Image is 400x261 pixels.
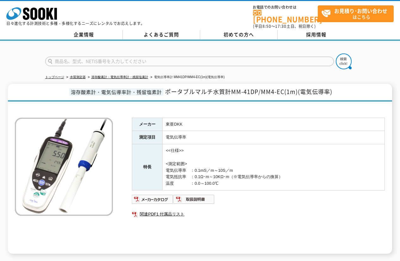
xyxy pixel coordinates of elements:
a: お見積り･お問い合わせはこちら [318,5,394,22]
img: メーカーカタログ [132,194,173,204]
a: 取扱説明書 [173,198,215,203]
img: 取扱説明書 [173,194,215,204]
a: 採用情報 [278,30,355,40]
span: 初めての方へ [224,31,254,38]
th: メーカー [132,118,163,131]
th: 特長 [132,144,163,190]
span: 17:30 [275,23,286,29]
a: メーカーカタログ [132,198,173,203]
span: はこちら [321,6,393,22]
input: 商品名、型式、NETIS番号を入力してください [45,57,334,66]
img: 電気伝導率計 MM41DP/MM4-EC(1m)(電気伝導率) [15,118,113,216]
li: 電気伝導率計 MM41DP/MM4-EC(1m)(電気伝導率) [149,74,225,81]
th: 測定項目 [132,131,163,144]
td: <<仕様>> <測定範囲> 電気伝導率 ：0.1mS／m～10S／m 電気抵抗率 ：0.1Ω･m～10KΩ･m（※電気伝導率からの換算） 温度 ：0.0～100.0℃ [163,144,385,190]
span: (平日 ～ 土日、祝日除く) [253,23,316,29]
td: 東亜DKK [163,118,385,131]
img: btn_search.png [336,53,352,69]
span: 8:50 [262,23,271,29]
strong: お見積り･お問い合わせ [334,7,387,15]
a: 関連PDF1 付属品リスト [132,210,385,218]
a: 初めての方へ [200,30,278,40]
span: ポータブルマルチ水質計MM-41DP/MM4-EC(1m)(電気伝導率) [165,87,332,96]
td: 電気伝導率 [163,131,385,144]
a: トップページ [45,75,64,79]
a: よくあるご質問 [123,30,200,40]
a: [PHONE_NUMBER] [253,10,318,23]
a: 水質測定器 [70,75,86,79]
a: 溶存酸素計・電気伝導率計・残留塩素計 [91,75,148,79]
span: お電話でのお問い合わせは [253,5,318,9]
p: 日々進化する計測技術と多種・多様化するニーズにレンタルでお応えします。 [6,22,145,25]
a: 企業情報 [45,30,123,40]
span: 溶存酸素計・電気伝導率計・残留塩素計 [69,88,163,96]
